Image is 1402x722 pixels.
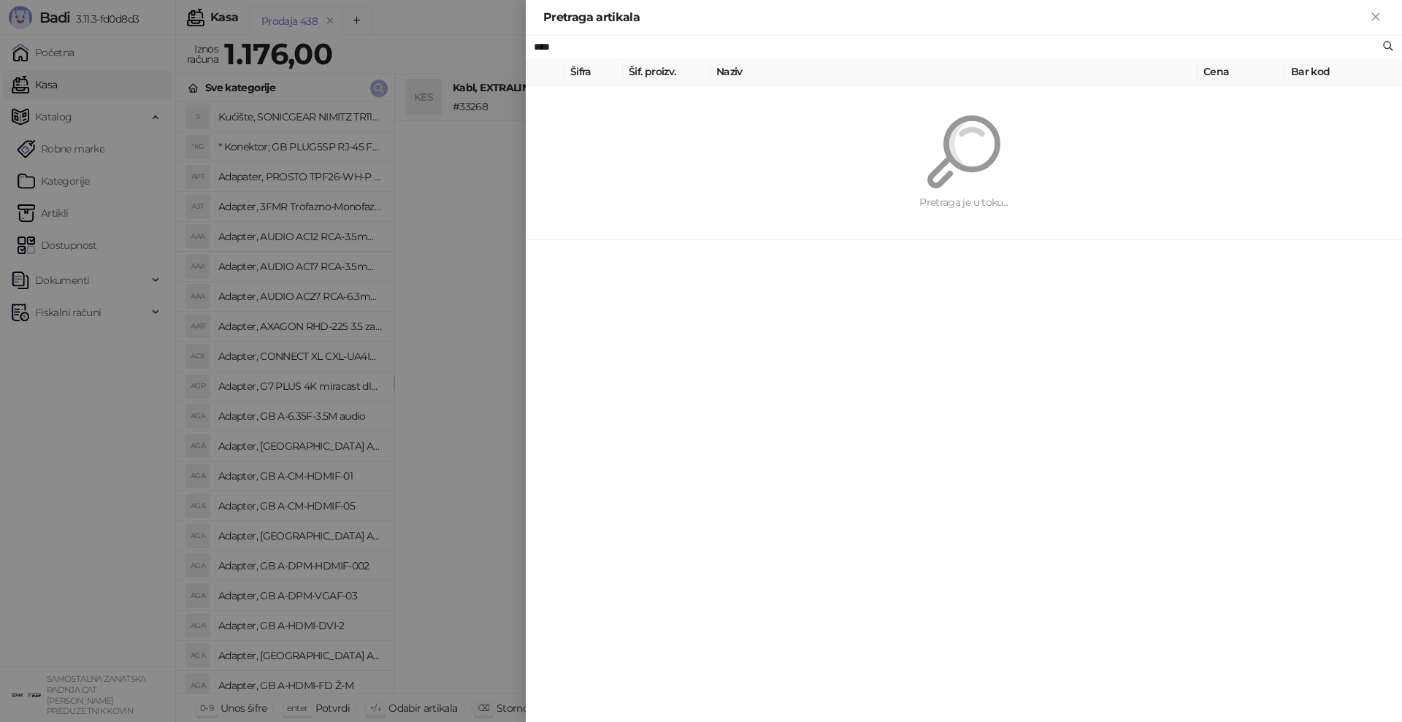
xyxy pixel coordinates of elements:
[623,58,710,86] th: Šif. proizv.
[1198,58,1285,86] th: Cena
[564,58,623,86] th: Šifra
[561,194,1367,210] div: Pretraga je u toku...
[1367,9,1384,26] button: Zatvori
[1285,58,1402,86] th: Bar kod
[710,58,1198,86] th: Naziv
[543,9,1367,26] div: Pretraga artikala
